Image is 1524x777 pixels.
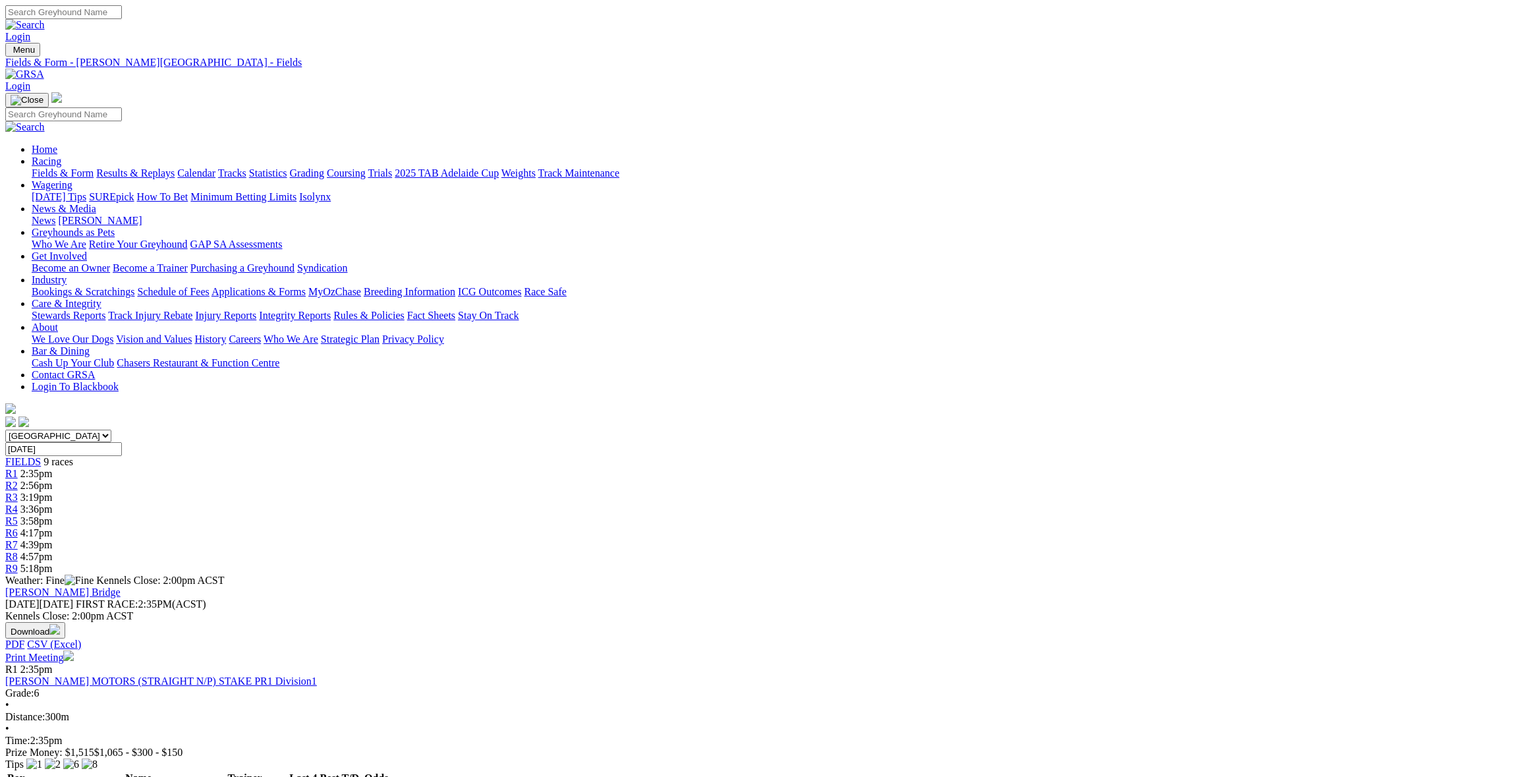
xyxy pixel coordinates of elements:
a: Industry [32,274,67,285]
a: Results & Replays [96,167,175,179]
span: Tips [5,759,24,770]
a: Purchasing a Greyhound [190,262,295,273]
span: FIRST RACE: [76,598,138,610]
a: Integrity Reports [259,310,331,321]
input: Select date [5,442,122,456]
div: Industry [32,286,1519,298]
a: SUREpick [89,191,134,202]
img: Fine [65,575,94,587]
span: 4:57pm [20,551,53,562]
a: Calendar [177,167,215,179]
a: Breeding Information [364,286,455,297]
img: download.svg [49,624,60,635]
a: We Love Our Dogs [32,333,113,345]
span: 4:17pm [20,527,53,538]
a: R6 [5,527,18,538]
a: Racing [32,156,61,167]
a: Fact Sheets [407,310,455,321]
a: R9 [5,563,18,574]
a: Injury Reports [195,310,256,321]
span: R8 [5,551,18,562]
img: 2 [45,759,61,770]
a: Weights [501,167,536,179]
div: About [32,333,1519,345]
span: R1 [5,664,18,675]
div: Kennels Close: 2:00pm ACST [5,610,1519,622]
a: Cash Up Your Club [32,357,114,368]
a: Syndication [297,262,347,273]
a: FIELDS [5,456,41,467]
img: Search [5,19,45,31]
img: logo-grsa-white.png [5,403,16,414]
div: 6 [5,687,1519,699]
a: Care & Integrity [32,298,101,309]
a: Who We Are [32,239,86,250]
div: 300m [5,711,1519,723]
a: PDF [5,639,24,650]
a: [PERSON_NAME] MOTORS (STRAIGHT N/P) STAKE PR1 Division1 [5,676,317,687]
span: R5 [5,515,18,527]
a: ICG Outcomes [458,286,521,297]
img: logo-grsa-white.png [51,92,62,103]
img: 8 [82,759,98,770]
a: Tracks [218,167,246,179]
a: Race Safe [524,286,566,297]
a: Track Maintenance [538,167,619,179]
span: • [5,699,9,710]
a: R4 [5,504,18,515]
a: Statistics [249,167,287,179]
a: R7 [5,539,18,550]
div: News & Media [32,215,1519,227]
span: 3:36pm [20,504,53,515]
a: MyOzChase [308,286,361,297]
a: Retire Your Greyhound [89,239,188,250]
span: Menu [13,45,35,55]
a: Wagering [32,179,72,190]
span: Grade: [5,687,34,699]
button: Download [5,622,65,639]
a: R2 [5,480,18,491]
div: Fields & Form - [PERSON_NAME][GEOGRAPHIC_DATA] - Fields [5,57,1519,69]
a: Schedule of Fees [137,286,209,297]
span: 2:56pm [20,480,53,491]
a: GAP SA Assessments [190,239,283,250]
div: 2:35pm [5,735,1519,747]
div: Get Involved [32,262,1519,274]
img: 1 [26,759,42,770]
span: Distance: [5,711,45,722]
span: Kennels Close: 2:00pm ACST [96,575,224,586]
img: printer.svg [63,650,74,661]
span: 9 races [43,456,73,467]
a: Rules & Policies [333,310,405,321]
img: facebook.svg [5,417,16,427]
a: CSV (Excel) [27,639,81,650]
a: Bookings & Scratchings [32,286,134,297]
a: 2025 TAB Adelaide Cup [395,167,499,179]
a: News & Media [32,203,96,214]
a: R1 [5,468,18,479]
button: Toggle navigation [5,43,40,57]
div: Care & Integrity [32,310,1519,322]
a: Trials [368,167,392,179]
span: 2:35pm [20,664,53,675]
a: Track Injury Rebate [108,310,192,321]
div: Bar & Dining [32,357,1519,369]
a: [PERSON_NAME] Bridge [5,587,121,598]
a: Isolynx [299,191,331,202]
a: Login [5,31,30,42]
a: R3 [5,492,18,503]
a: Grading [290,167,324,179]
span: 2:35pm [20,468,53,479]
a: Vision and Values [116,333,192,345]
div: Wagering [32,191,1519,203]
a: How To Bet [137,191,188,202]
span: [DATE] [5,598,73,610]
a: Chasers Restaurant & Function Centre [117,357,279,368]
input: Search [5,5,122,19]
a: Login [5,80,30,92]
